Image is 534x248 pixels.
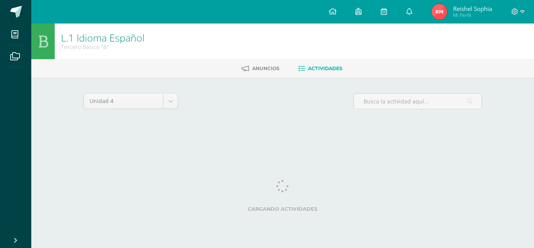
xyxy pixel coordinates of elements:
[308,65,342,71] span: Actividades
[61,32,145,43] h1: L.1 Idioma Español
[298,62,342,75] a: Actividades
[453,5,492,13] span: Reishel Sophia
[61,31,145,44] a: L.1 Idioma Español
[354,94,482,109] input: Busca la actividad aquí...
[252,65,280,71] span: Anuncios
[432,4,447,20] img: 0b318f98f042d2ed662520fecf106ed1.png
[242,62,280,75] a: Anuncios
[83,206,482,212] label: Cargando actividades
[90,94,157,109] span: Unidad 4
[84,94,178,109] a: Unidad 4
[453,12,492,18] span: Mi Perfil
[61,43,145,51] div: Tercero Básico 'B'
